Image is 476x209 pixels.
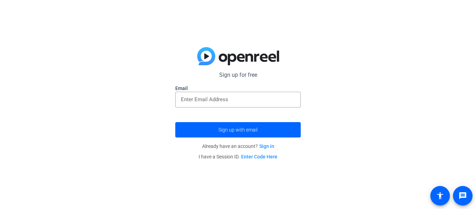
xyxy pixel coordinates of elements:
p: Sign up for free [175,71,301,79]
a: Sign in [259,143,274,149]
span: Already have an account? [202,143,274,149]
span: I have a Session ID. [199,154,277,159]
label: Email [175,85,301,92]
mat-icon: message [459,192,467,200]
mat-icon: accessibility [436,192,444,200]
button: Sign up with email [175,122,301,137]
a: Enter Code Here [241,154,277,159]
input: Enter Email Address [181,95,295,104]
img: blue-gradient.svg [197,47,279,65]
